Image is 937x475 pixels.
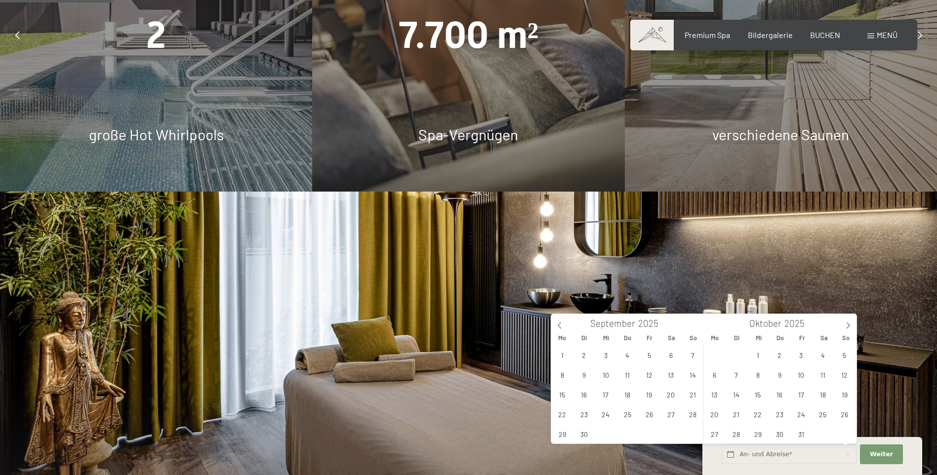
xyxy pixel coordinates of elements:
[640,385,659,404] span: September 19, 2025
[574,404,594,424] span: September 23, 2025
[813,345,832,364] span: Oktober 4, 2025
[553,404,572,424] span: September 22, 2025
[618,385,637,404] span: September 18, 2025
[727,404,746,424] span: Oktober 21, 2025
[810,30,840,40] a: BUCHEN
[835,345,854,364] span: Oktober 5, 2025
[640,404,659,424] span: September 26, 2025
[661,385,681,404] span: September 20, 2025
[660,335,682,341] span: Sa
[870,450,893,459] span: Weiter
[399,13,539,57] span: 7.700 m²
[727,385,746,404] span: Oktober 14, 2025
[813,385,832,404] span: Oktober 18, 2025
[835,335,856,341] span: So
[617,335,639,341] span: Do
[813,335,835,341] span: Sa
[813,365,832,384] span: Oktober 11, 2025
[748,404,768,424] span: Oktober 22, 2025
[661,345,681,364] span: September 6, 2025
[705,424,724,443] span: Oktober 27, 2025
[146,13,166,57] span: 2
[596,404,615,424] span: September 24, 2025
[596,365,615,384] span: September 10, 2025
[770,385,789,404] span: Oktober 16, 2025
[705,365,724,384] span: Oktober 6, 2025
[683,365,702,384] span: September 14, 2025
[704,335,726,341] span: Mo
[640,365,659,384] span: September 12, 2025
[727,365,746,384] span: Oktober 7, 2025
[618,404,637,424] span: September 25, 2025
[705,404,724,424] span: Oktober 20, 2025
[791,385,811,404] span: Oktober 17, 2025
[835,385,854,404] span: Oktober 19, 2025
[683,404,702,424] span: September 28, 2025
[685,30,730,40] a: Premium Spa
[770,345,789,364] span: Oktober 2, 2025
[553,345,572,364] span: September 1, 2025
[551,335,573,341] span: Mo
[770,404,789,424] span: Oktober 23, 2025
[640,345,659,364] span: September 5, 2025
[813,404,832,424] span: Oktober 25, 2025
[791,365,811,384] span: Oktober 10, 2025
[639,335,660,341] span: Fr
[574,385,594,404] span: September 16, 2025
[618,365,637,384] span: September 11, 2025
[726,335,747,341] span: Di
[791,424,811,443] span: Oktober 31, 2025
[553,385,572,404] span: September 15, 2025
[770,13,791,57] span: 8
[749,319,781,328] span: Oktober
[553,424,572,443] span: September 29, 2025
[748,365,768,384] span: Oktober 8, 2025
[573,335,595,341] span: Di
[595,335,617,341] span: Mi
[712,125,849,143] span: verschiedene Saunen
[860,444,902,465] button: Weiter
[574,424,594,443] span: September 30, 2025
[727,424,746,443] span: Oktober 28, 2025
[682,335,704,341] span: So
[683,345,702,364] span: September 7, 2025
[418,125,518,143] span: Spa-Vergnügen
[596,345,615,364] span: September 3, 2025
[791,404,811,424] span: Oktober 24, 2025
[770,365,789,384] span: Oktober 9, 2025
[748,30,793,40] a: Bildergalerie
[574,345,594,364] span: September 2, 2025
[877,30,897,40] span: Menü
[683,385,702,404] span: September 21, 2025
[661,365,681,384] span: September 13, 2025
[590,319,635,328] span: September
[770,424,789,443] span: Oktober 30, 2025
[635,317,668,329] input: Year
[596,385,615,404] span: September 17, 2025
[770,335,791,341] span: Do
[781,317,814,329] input: Year
[835,404,854,424] span: Oktober 26, 2025
[574,365,594,384] span: September 9, 2025
[835,365,854,384] span: Oktober 12, 2025
[748,335,770,341] span: Mi
[748,345,768,364] span: Oktober 1, 2025
[748,424,768,443] span: Oktober 29, 2025
[791,335,813,341] span: Fr
[89,125,224,143] span: große Hot Whirlpools
[791,345,811,364] span: Oktober 3, 2025
[661,404,681,424] span: September 27, 2025
[553,365,572,384] span: September 8, 2025
[618,345,637,364] span: September 4, 2025
[748,385,768,404] span: Oktober 15, 2025
[705,385,724,404] span: Oktober 13, 2025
